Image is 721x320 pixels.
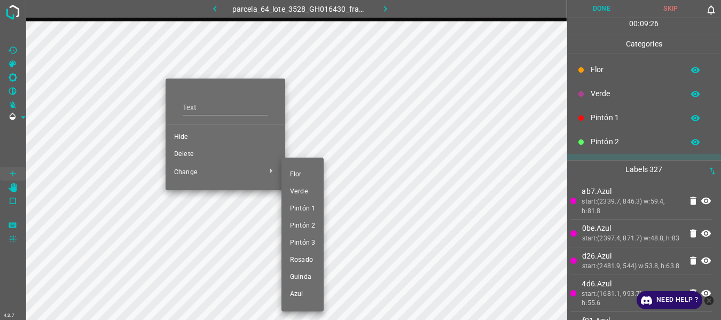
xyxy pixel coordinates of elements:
span: Pintón 3 [290,238,315,248]
span: Verde [290,187,315,197]
span: Guinda [290,272,315,282]
span: Azul [290,290,315,299]
span: Pintón 2 [290,221,315,231]
span: Flor [290,170,315,179]
span: Rosado [290,255,315,265]
span: Pintón 1 [290,204,315,214]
